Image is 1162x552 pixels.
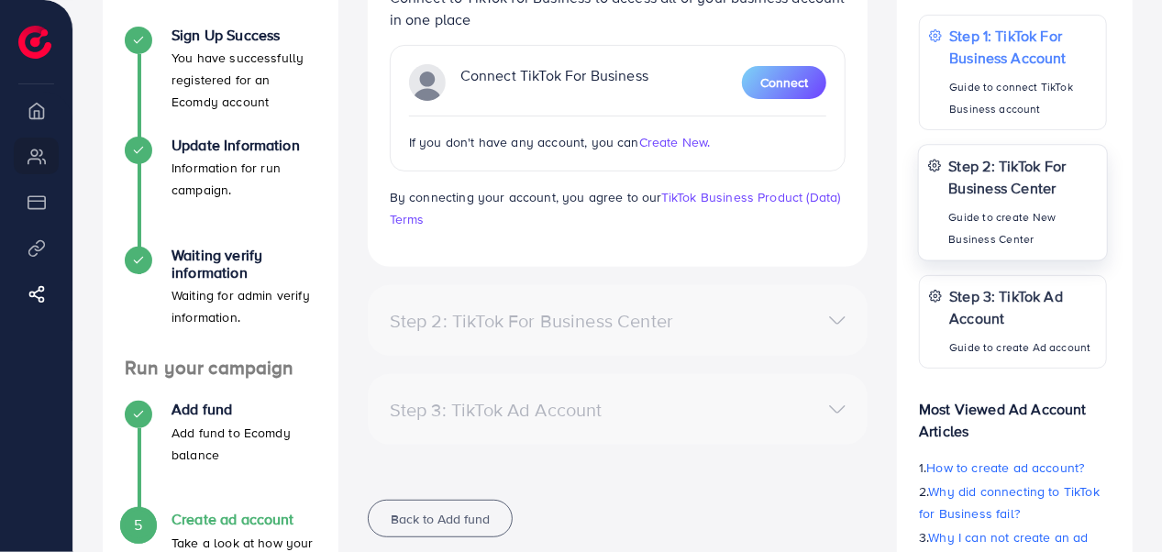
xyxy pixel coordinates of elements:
[919,482,1100,523] span: Why did connecting to TikTok for Business fail?
[172,47,316,113] p: You have successfully registered for an Ecomdy account
[172,157,316,201] p: Information for run campaign.
[927,458,1085,477] span: How to create ad account?
[391,510,490,528] span: Back to Add fund
[409,133,639,151] span: If you don't have any account, you can
[172,422,316,466] p: Add fund to Ecomdy balance
[949,337,1097,359] p: Guide to create Ad account
[390,186,847,230] p: By connecting your account, you agree to our
[103,137,338,247] li: Update Information
[919,480,1107,524] p: 2.
[949,285,1097,329] p: Step 3: TikTok Ad Account
[949,25,1097,69] p: Step 1: TikTok For Business Account
[949,154,1098,198] p: Step 2: TikTok For Business Center
[103,357,338,380] h4: Run your campaign
[742,66,826,99] button: Connect
[172,247,316,282] h4: Waiting verify information
[949,76,1097,120] p: Guide to connect TikTok Business account
[409,64,446,101] img: TikTok partner
[134,514,142,535] span: 5
[103,401,338,511] li: Add fund
[460,64,648,101] p: Connect TikTok For Business
[18,26,51,59] img: logo
[919,457,1107,479] p: 1.
[172,284,316,328] p: Waiting for admin verify information.
[949,206,1098,250] p: Guide to create New Business Center
[1084,469,1148,538] iframe: Chat
[760,73,808,92] span: Connect
[919,383,1107,442] p: Most Viewed Ad Account Articles
[639,133,711,151] span: Create New.
[368,500,513,537] button: Back to Add fund
[172,27,316,44] h4: Sign Up Success
[172,137,316,154] h4: Update Information
[172,401,316,418] h4: Add fund
[103,27,338,137] li: Sign Up Success
[103,247,338,357] li: Waiting verify information
[172,511,316,528] h4: Create ad account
